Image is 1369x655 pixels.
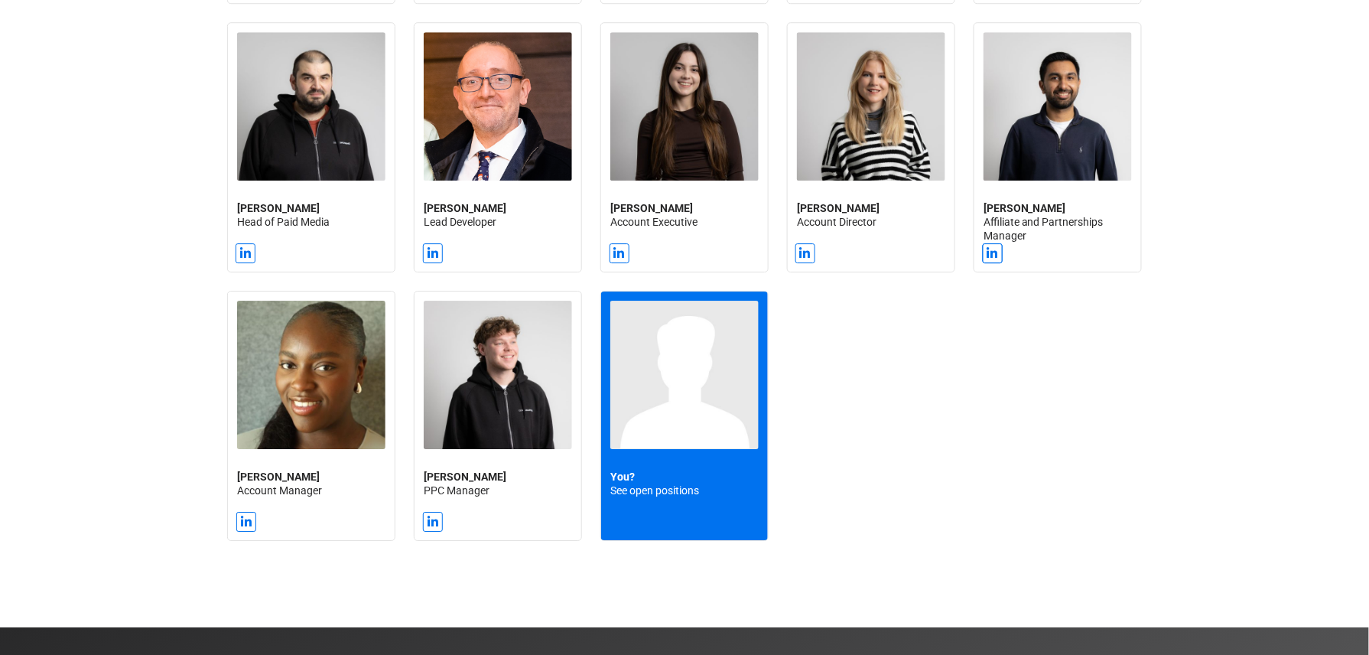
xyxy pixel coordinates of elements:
img: 2183-genie-2024-356 [610,32,759,181]
strong: [PERSON_NAME] [797,202,880,214]
h2: Account Manager [237,470,385,497]
h2: Lead Developer [424,201,572,229]
strong: [PERSON_NAME] [237,202,320,214]
strong: [PERSON_NAME] [984,202,1066,214]
img: HelenSaundersHeadshot2024 [797,32,945,181]
h2: Affiliate and Partnerships Manager [984,201,1132,243]
h2: Account Executive [610,201,759,229]
strong: [PERSON_NAME] [610,202,693,214]
strong: You? [610,471,635,483]
strong: [PERSON_NAME] [424,471,506,483]
img: 2183-genie-2024-320 [984,32,1132,181]
strong: [PERSON_NAME] [424,202,506,214]
h2: Head of Paid Media [237,201,385,229]
img: 3453948507751186472 [237,301,385,449]
h2: PPC Manager [424,470,572,497]
h2: See open positions [610,470,759,497]
a: You?See open positions [601,292,768,540]
h2: Account Director [797,201,945,229]
b: [PERSON_NAME] [237,471,320,483]
img: 2183-genie-2024-174 [237,32,385,181]
img: 2183-genie-2024-323 [424,301,572,449]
